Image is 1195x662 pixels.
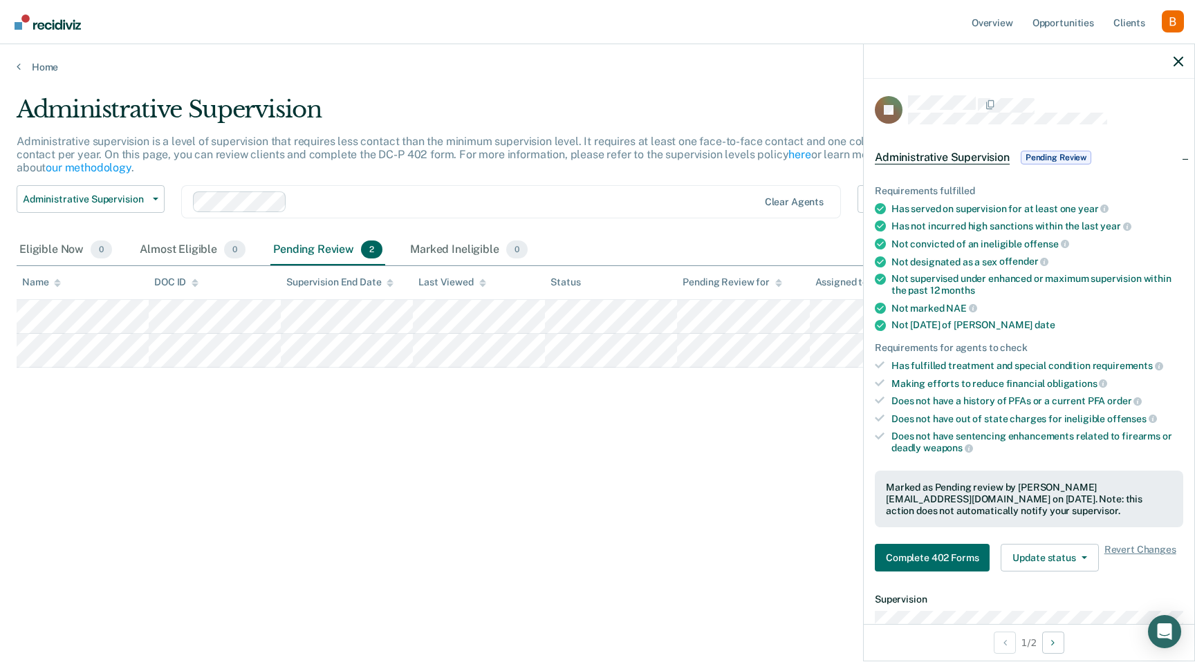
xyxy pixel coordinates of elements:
[154,276,198,288] div: DOC ID
[1162,10,1184,32] button: Profile dropdown button
[1035,319,1055,330] span: date
[407,235,530,265] div: Marked Ineligible
[1148,615,1181,648] div: Open Intercom Messenger
[891,377,1183,390] div: Making efforts to reduce financial
[815,276,880,288] div: Assigned to
[15,15,81,30] img: Recidiviz
[891,359,1183,372] div: Has fulfilled treatment and special condition
[270,235,385,265] div: Pending Review
[891,202,1183,215] div: Has served on supervision for at least one
[17,95,913,135] div: Administrative Supervision
[1021,151,1091,164] span: Pending Review
[22,276,61,288] div: Name
[891,273,1183,296] div: Not supervised under enhanced or maximum supervision within the past 12
[224,240,246,258] span: 0
[550,276,580,288] div: Status
[891,302,1183,314] div: Not marked
[286,276,393,288] div: Supervision End Date
[923,442,973,453] span: weapons
[891,256,1183,268] div: Not designated as a sex
[137,235,248,265] div: Almost Eligible
[891,220,1183,232] div: Has not incurred high sanctions within the last
[875,544,995,571] a: Navigate to form link
[946,303,976,314] span: NAE
[23,193,147,205] span: Administrative Supervision
[891,319,1183,331] div: Not [DATE] of [PERSON_NAME]
[891,395,1183,407] div: Does not have a history of PFAs or a current PFA order
[875,544,990,571] button: Complete 402 Forms
[994,632,1016,654] button: Previous Opportunity
[1024,238,1069,249] span: offense
[891,431,1183,454] div: Does not have sentencing enhancements related to firearms or deadly
[91,240,112,258] span: 0
[941,285,974,296] span: months
[683,276,781,288] div: Pending Review for
[1001,544,1098,571] button: Update status
[788,148,810,161] a: here
[891,238,1183,250] div: Not convicted of an ineligible
[1104,544,1176,571] span: Revert Changes
[875,342,1183,354] div: Requirements for agents to check
[418,276,485,288] div: Last Viewed
[1100,220,1131,231] span: year
[765,196,824,208] div: Clear agents
[886,482,1172,516] div: Marked as Pending review by [PERSON_NAME][EMAIL_ADDRESS][DOMAIN_NAME] on [DATE]. Note: this actio...
[1093,360,1163,371] span: requirements
[891,413,1183,425] div: Does not have out of state charges for ineligible
[506,240,528,258] span: 0
[875,594,1183,605] dt: Supervision
[875,151,1010,164] span: Administrative Supervision
[1107,413,1157,424] span: offenses
[17,135,898,174] p: Administrative supervision is a level of supervision that requires less contact than the minimum ...
[999,256,1049,267] span: offender
[864,135,1194,180] div: Administrative SupervisionPending Review
[46,161,131,174] a: our methodology
[875,185,1183,197] div: Requirements fulfilled
[361,240,382,258] span: 2
[1042,632,1064,654] button: Next Opportunity
[864,624,1194,661] div: 1 / 2
[1047,378,1107,389] span: obligations
[17,61,1178,73] a: Home
[1078,203,1109,214] span: year
[17,235,115,265] div: Eligible Now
